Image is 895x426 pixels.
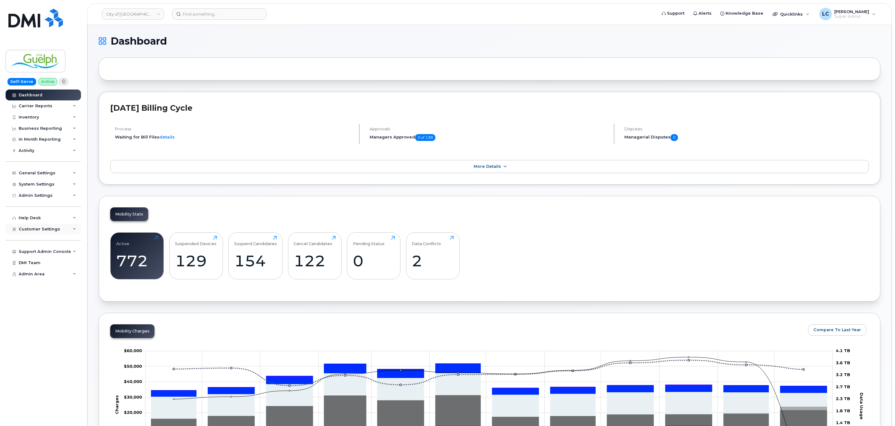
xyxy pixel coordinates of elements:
tspan: 2.7 TB [836,384,850,389]
tspan: 4.1 TB [836,348,850,353]
div: Pending Status [353,236,385,246]
g: Features [151,373,827,419]
tspan: $40,000 [124,379,142,384]
g: $0 [124,348,142,353]
span: Compare To Last Year [813,327,861,333]
tspan: $20,000 [124,410,142,415]
div: Active [116,236,129,246]
div: 0 [353,252,395,270]
span: Dashboard [111,36,167,46]
tspan: 1.8 TB [836,408,850,413]
a: Active772 [116,236,158,276]
g: $0 [124,379,142,384]
tspan: Data Usage [859,393,864,419]
a: Pending Status0 [353,236,395,276]
tspan: 1.4 TB [836,420,850,425]
tspan: 3.6 TB [836,360,850,365]
li: Waiting for Bill Files [115,134,354,140]
a: Suspend Candidates154 [234,236,277,276]
g: $0 [124,395,142,399]
g: QST [151,364,827,390]
h5: Managerial Disputes [624,134,869,141]
a: Data Conflicts2 [412,236,454,276]
tspan: $30,000 [124,395,142,399]
h4: Approvals [370,127,609,131]
tspan: Charges [114,395,119,414]
g: Cancellation [151,395,827,419]
h4: Process [115,127,354,131]
g: $0 [124,410,142,415]
div: 129 [175,252,217,270]
h2: [DATE] Billing Cycle [110,103,869,113]
h5: Managers Approved [370,134,609,141]
div: Cancel Candidates [294,236,332,246]
tspan: $60,000 [124,348,142,353]
tspan: 3.2 TB [836,372,850,377]
g: HST [151,364,827,397]
div: 154 [234,252,277,270]
button: Compare To Last Year [808,324,866,336]
a: details [159,134,175,139]
tspan: 2.3 TB [836,396,850,401]
h4: Disputes [624,127,869,131]
div: 2 [412,252,454,270]
a: Cancel Candidates122 [294,236,336,276]
div: 122 [294,252,336,270]
div: Suspended Devices [175,236,216,246]
g: $0 [124,364,142,369]
div: Data Conflicts [412,236,441,246]
span: 0 [670,134,678,141]
div: Suspend Candidates [234,236,277,246]
div: 772 [116,252,158,270]
span: 0 of 138 [415,134,435,141]
tspan: $50,000 [124,364,142,369]
a: Suspended Devices129 [175,236,217,276]
span: More Details [474,164,501,169]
